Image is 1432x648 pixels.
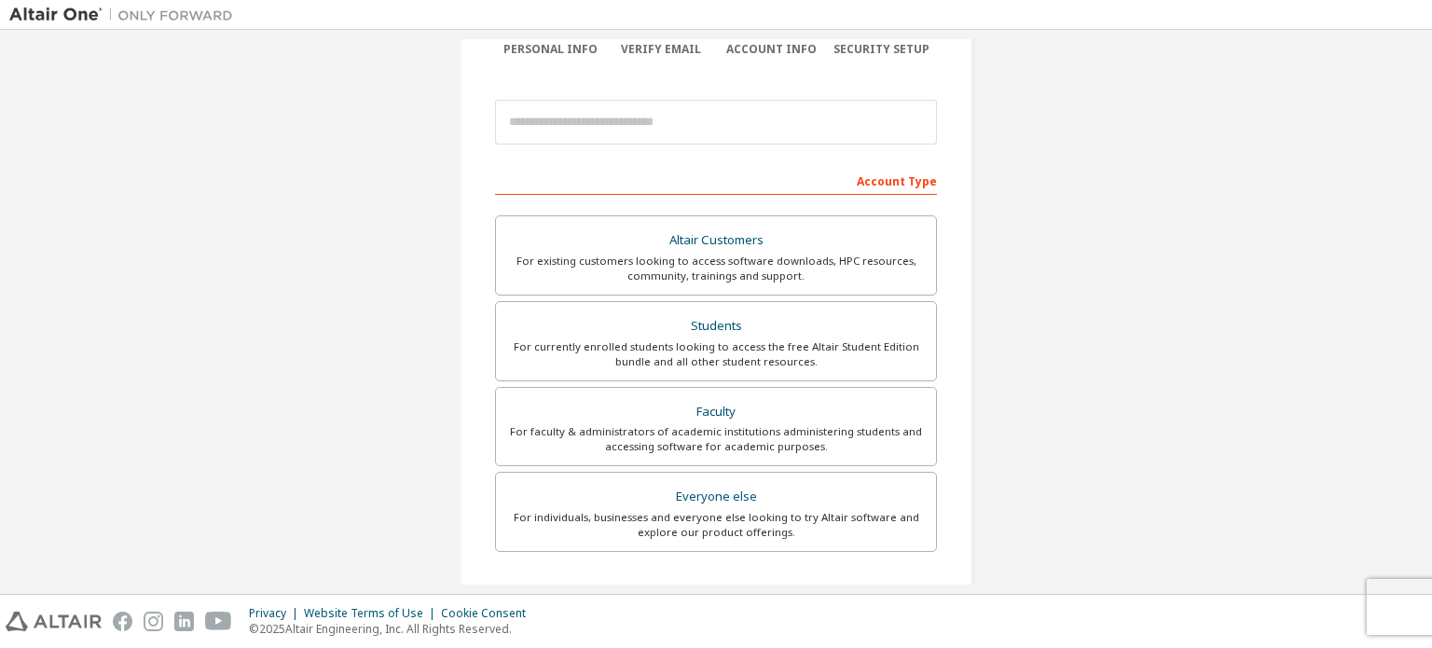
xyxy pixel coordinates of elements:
div: Altair Customers [507,227,925,254]
div: Everyone else [507,484,925,510]
p: © 2025 Altair Engineering, Inc. All Rights Reserved. [249,621,537,637]
div: Students [507,313,925,339]
div: Cookie Consent [441,606,537,621]
div: For individuals, businesses and everyone else looking to try Altair software and explore our prod... [507,510,925,540]
div: For currently enrolled students looking to access the free Altair Student Edition bundle and all ... [507,339,925,369]
img: youtube.svg [205,612,232,631]
img: linkedin.svg [174,612,194,631]
div: Faculty [507,399,925,425]
div: For existing customers looking to access software downloads, HPC resources, community, trainings ... [507,254,925,283]
div: Your Profile [495,580,937,610]
div: Security Setup [827,42,938,57]
img: altair_logo.svg [6,612,102,631]
div: Verify Email [606,42,717,57]
img: facebook.svg [113,612,132,631]
div: Account Type [495,165,937,195]
div: Account Info [716,42,827,57]
div: Privacy [249,606,304,621]
div: Website Terms of Use [304,606,441,621]
img: instagram.svg [144,612,163,631]
img: Altair One [9,6,242,24]
div: For faculty & administrators of academic institutions administering students and accessing softwa... [507,424,925,454]
div: Personal Info [495,42,606,57]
